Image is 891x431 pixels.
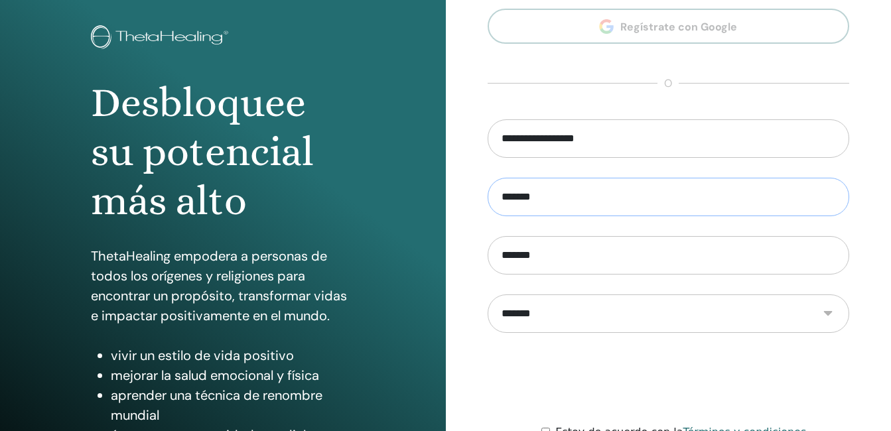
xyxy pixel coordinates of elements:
[91,246,355,326] p: ThetaHealing empodera a personas de todos los orígenes y religiones para encontrar un propósito, ...
[91,78,355,226] h1: Desbloquee su potencial más alto
[567,353,769,404] iframe: reCAPTCHA
[657,76,679,92] span: o
[111,385,355,425] li: aprender una técnica de renombre mundial
[111,365,355,385] li: mejorar la salud emocional y física
[111,345,355,365] li: vivir un estilo de vida positivo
